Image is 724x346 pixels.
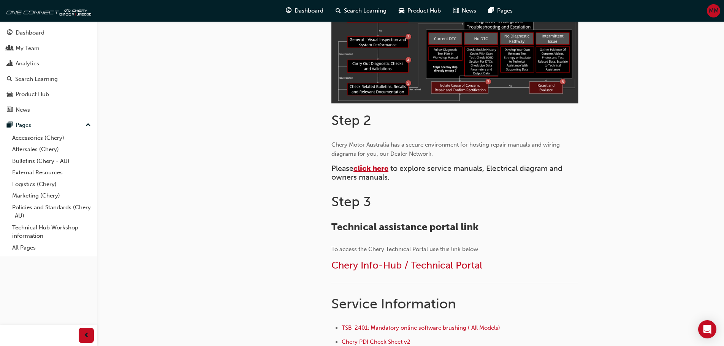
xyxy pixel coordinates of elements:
span: car-icon [7,91,13,98]
button: Pages [3,118,94,132]
span: people-icon [7,45,13,52]
a: Product Hub [3,87,94,101]
span: news-icon [7,107,13,114]
a: search-iconSearch Learning [330,3,393,19]
a: Technical Hub Workshop information [9,222,94,242]
span: MM [709,6,719,15]
span: Chery Motor Australia has a secure environment for hosting repair manuals and wiring diagrams for... [331,141,561,157]
span: To access the Chery Technical Portal use this link below [331,246,478,253]
div: Search Learning [15,75,58,84]
span: pages-icon [488,6,494,16]
a: Accessories (Chery) [9,132,94,144]
a: Bulletins (Chery - AU) [9,155,94,167]
span: guage-icon [286,6,292,16]
a: Marketing (Chery) [9,190,94,202]
button: DashboardMy TeamAnalyticsSearch LearningProduct HubNews [3,24,94,118]
a: Aftersales (Chery) [9,144,94,155]
span: Please [331,164,353,173]
a: Chery Info-Hub / Technical Portal [331,259,482,271]
a: External Resources [9,167,94,179]
div: Dashboard [16,28,44,37]
span: Dashboard [295,6,323,15]
div: Analytics [16,59,39,68]
div: Open Intercom Messenger [698,320,716,338]
span: Step 3 [331,193,371,210]
span: pages-icon [7,122,13,129]
a: click here [353,164,388,173]
span: Service Information [331,295,456,312]
span: search-icon [7,76,12,83]
a: Logistics (Chery) [9,179,94,190]
div: My Team [16,44,40,53]
a: news-iconNews [447,3,482,19]
button: MM [707,4,720,17]
span: Step 2 [331,112,371,128]
span: car-icon [399,6,404,16]
span: guage-icon [7,30,13,36]
span: Product Hub [407,6,441,15]
div: News [16,106,30,114]
span: News [462,6,476,15]
span: prev-icon [84,331,89,340]
img: oneconnect [4,3,91,18]
a: All Pages [9,242,94,254]
a: My Team [3,41,94,55]
span: Search Learning [344,6,387,15]
span: Technical assistance portal link [331,221,478,233]
span: to explore service manuals, Electrical diagram and owners manuals. [331,164,564,182]
a: Search Learning [3,72,94,86]
a: guage-iconDashboard [280,3,330,19]
a: car-iconProduct Hub [393,3,447,19]
a: Chery PDI Check Sheet v2 [342,338,410,345]
span: chart-icon [7,60,13,67]
a: Dashboard [3,26,94,40]
span: news-icon [453,6,459,16]
a: Analytics [3,57,94,71]
a: Policies and Standards (Chery -AU) [9,202,94,222]
span: search-icon [336,6,341,16]
span: Pages [497,6,513,15]
div: Pages [16,121,31,130]
a: News [3,103,94,117]
a: pages-iconPages [482,3,519,19]
a: TSB-2401: Mandatory online software brushing ( All Models) [342,324,500,331]
div: Product Hub [16,90,49,99]
span: up-icon [86,120,91,130]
